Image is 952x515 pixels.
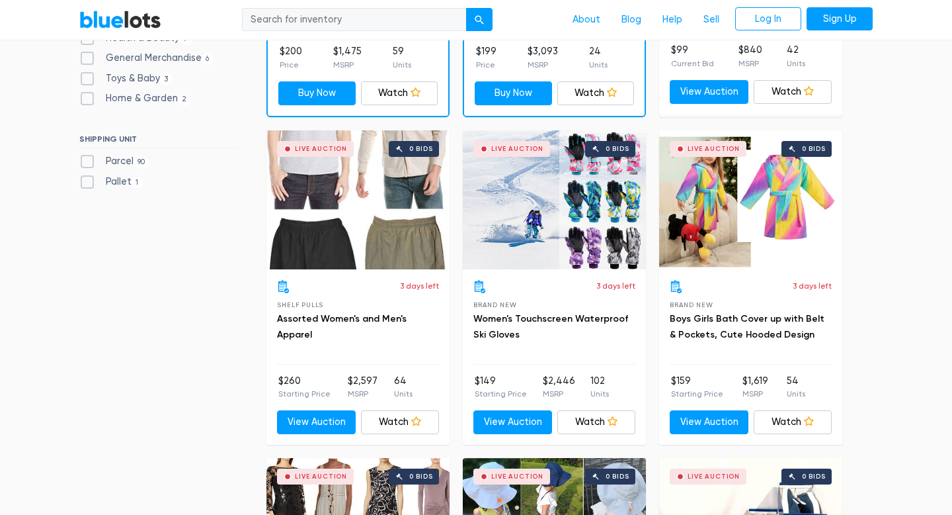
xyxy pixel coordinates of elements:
label: Home & Garden [79,91,191,106]
li: $159 [671,374,723,400]
div: Live Auction [491,146,543,152]
label: General Merchandise [79,51,214,66]
div: Live Auction [688,146,740,152]
a: Help [652,7,693,32]
a: Women's Touchscreen Waterproof Ski Gloves [473,313,628,340]
li: 64 [394,374,413,400]
div: 0 bids [802,473,826,480]
li: $199 [476,44,496,71]
p: MSRP [528,59,558,71]
div: 0 bids [606,146,629,152]
span: Brand New [670,301,713,308]
p: Starting Price [475,388,527,400]
p: Units [589,59,608,71]
p: 3 days left [400,280,439,292]
p: Starting Price [671,388,723,400]
p: MSRP [333,59,362,71]
a: Watch [557,410,636,434]
li: $1,619 [742,374,768,400]
label: Toys & Baby [79,71,173,86]
a: Boys Girls Bath Cover up with Belt & Pockets, Cute Hooded Design [670,313,824,340]
h6: SHIPPING UNIT [79,134,237,149]
a: Watch [754,80,832,104]
div: Live Auction [688,473,740,480]
p: MSRP [742,388,768,400]
li: 102 [590,374,609,400]
span: 2 [178,95,191,105]
a: Watch [754,410,832,434]
li: 42 [787,43,805,70]
p: 3 days left [793,280,832,292]
a: Blog [611,7,652,32]
a: Live Auction 0 bids [463,130,646,269]
p: Units [393,59,411,71]
li: 24 [589,44,608,71]
p: MSRP [738,58,762,70]
span: Brand New [473,301,516,308]
a: Watch [557,81,635,105]
li: $149 [475,374,527,400]
a: Buy Now [278,81,356,105]
a: Assorted Women's and Men's Apparel [277,313,407,340]
li: 54 [787,374,805,400]
div: 0 bids [409,473,433,480]
p: Units [394,388,413,400]
div: 0 bids [802,146,826,152]
li: $260 [278,374,331,400]
p: 3 days left [596,280,635,292]
a: View Auction [277,410,356,434]
p: Price [280,59,302,71]
div: Live Auction [295,146,347,152]
a: Live Auction 0 bids [659,130,842,269]
div: 0 bids [606,473,629,480]
input: Search for inventory [242,8,467,32]
p: MSRP [348,388,377,400]
div: Live Auction [491,473,543,480]
p: Current Bid [671,58,714,70]
li: $99 [671,43,714,70]
a: About [562,7,611,32]
span: 6 [202,54,214,64]
a: Live Auction 0 bids [266,130,450,269]
a: BlueLots [79,10,161,29]
a: View Auction [670,80,748,104]
li: $2,446 [543,374,575,400]
li: $3,093 [528,44,558,71]
a: Watch [361,81,438,105]
p: Units [787,58,805,70]
label: Parcel [79,154,149,169]
p: Price [476,59,496,71]
div: Live Auction [295,473,347,480]
p: Starting Price [278,388,331,400]
a: Log In [735,7,801,31]
span: Shelf Pulls [277,301,323,308]
li: $840 [738,43,762,70]
span: 1 [132,177,143,188]
p: Units [590,388,609,400]
a: Sign Up [807,7,873,31]
a: Sell [693,7,730,32]
a: Buy Now [475,81,552,105]
a: Watch [361,410,440,434]
a: View Auction [670,410,748,434]
div: 0 bids [409,146,433,152]
li: $2,597 [348,374,377,400]
p: Units [787,388,805,400]
p: MSRP [543,388,575,400]
li: 59 [393,44,411,71]
label: Pallet [79,175,143,189]
span: 90 [134,158,149,168]
a: View Auction [473,410,552,434]
span: 3 [160,74,173,85]
li: $200 [280,44,302,71]
li: $1,475 [333,44,362,71]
